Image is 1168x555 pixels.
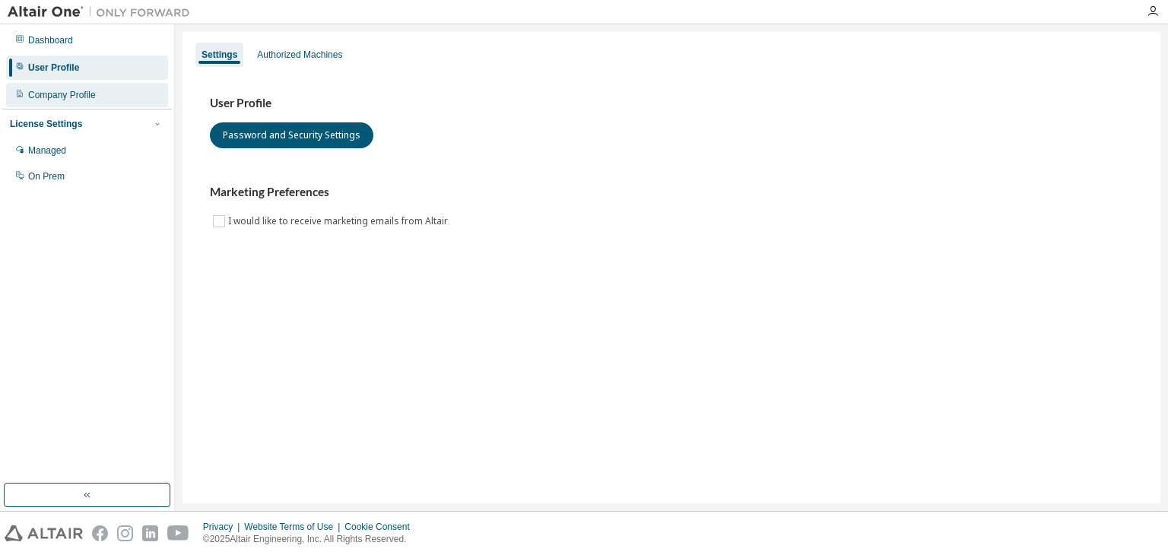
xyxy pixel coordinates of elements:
[202,49,237,61] div: Settings
[210,185,1133,200] h3: Marketing Preferences
[10,118,82,130] div: License Settings
[203,533,419,546] p: © 2025 Altair Engineering, Inc. All Rights Reserved.
[167,525,189,541] img: youtube.svg
[8,5,198,20] img: Altair One
[210,96,1133,111] h3: User Profile
[228,212,451,230] label: I would like to receive marketing emails from Altair
[92,525,108,541] img: facebook.svg
[244,521,344,533] div: Website Terms of Use
[117,525,133,541] img: instagram.svg
[28,34,73,46] div: Dashboard
[28,144,66,157] div: Managed
[210,122,373,148] button: Password and Security Settings
[5,525,83,541] img: altair_logo.svg
[28,89,96,101] div: Company Profile
[344,521,418,533] div: Cookie Consent
[257,49,342,61] div: Authorized Machines
[142,525,158,541] img: linkedin.svg
[28,170,65,182] div: On Prem
[203,521,244,533] div: Privacy
[28,62,79,74] div: User Profile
